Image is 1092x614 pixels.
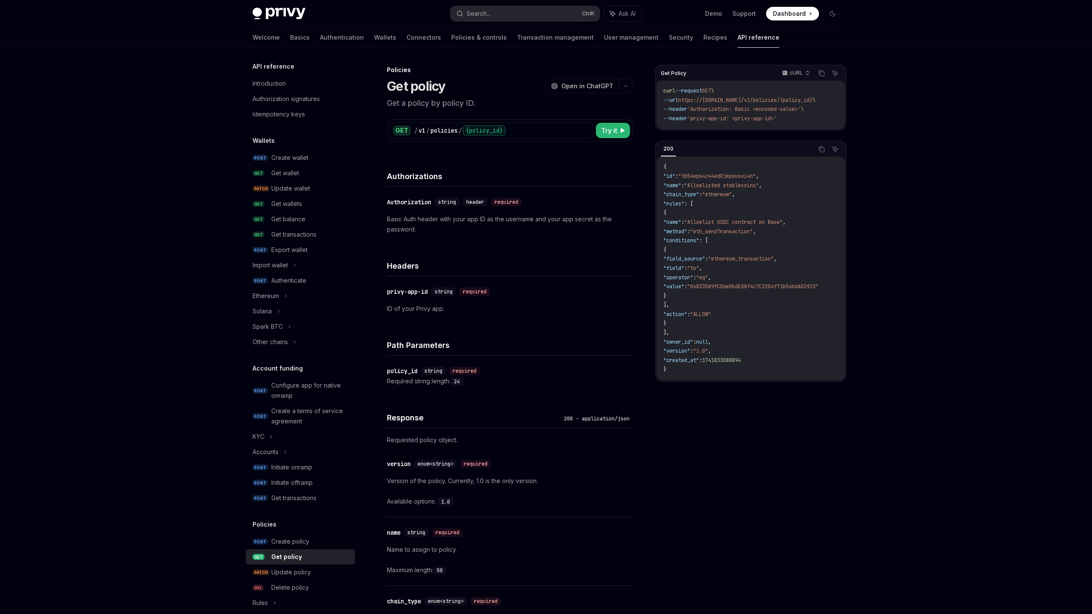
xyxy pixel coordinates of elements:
div: policy_id [387,367,418,375]
a: Policies & controls [451,27,507,48]
a: Security [669,27,693,48]
div: Update policy [271,567,311,577]
div: Other chains [253,337,288,347]
span: PATCH [253,185,270,192]
span: Ctrl K [582,10,595,17]
code: 24 [450,377,463,386]
span: \ [813,97,816,104]
a: DELDelete policy [246,580,355,595]
a: Connectors [407,27,441,48]
span: "Allowlist USDC contract on Base" [684,219,783,226]
span: { [663,246,666,253]
div: / [426,126,430,135]
a: POSTCreate a terms of service agreement [246,403,355,429]
span: PATCH [253,569,270,576]
div: Authorization [387,198,431,206]
h4: Authorizations [387,171,633,182]
span: "operator" [663,274,693,281]
span: "field_source" [663,255,705,262]
a: POSTInitiate onramp [246,460,355,475]
span: } [663,366,666,373]
a: GETGet transactions [246,227,355,242]
span: "name" [663,182,681,189]
a: Support [732,9,756,18]
span: , [774,255,777,262]
button: Copy the contents from the code block [816,68,827,79]
div: Available options: [387,496,633,507]
div: Required string length: [387,376,633,386]
p: cURL [790,70,803,76]
span: https://[DOMAIN_NAME]/v1/policies/{policy_id} [678,97,813,104]
span: : [684,283,687,290]
button: Toggle dark mode [826,7,839,20]
span: , [708,274,711,281]
button: Open in ChatGPT [546,79,619,93]
span: POST [253,388,268,394]
a: POSTCreate wallet [246,150,355,165]
h4: Response [387,412,561,423]
a: GETGet balance [246,211,355,227]
span: } [663,320,666,327]
span: "chain_type" [663,191,699,198]
span: : [684,265,687,272]
a: POSTConfigure app for native onramp [246,378,355,403]
span: : [681,219,684,226]
span: GET [253,201,264,207]
a: Transaction management [517,27,594,48]
span: string [424,368,442,374]
span: "rules" [663,200,684,207]
span: POST [253,155,268,161]
span: Try it [601,125,617,136]
span: POST [253,247,268,253]
div: required [460,460,491,468]
span: "0x833589fCD6eDb6E08f4c7C32D4f71b54bdA02913" [687,283,819,290]
span: Open in ChatGPT [561,82,613,90]
a: POSTExport wallet [246,242,355,258]
span: : [705,255,708,262]
span: --request [675,87,702,94]
span: 1741833088894 [702,357,741,364]
a: Authorization signatures [246,91,355,107]
button: cURL [777,66,813,81]
span: , [708,339,711,345]
span: "owner_id" [663,339,693,345]
a: Basics [290,27,310,48]
div: required [432,528,463,537]
div: Get wallets [271,199,302,209]
span: , [708,348,711,354]
span: ], [663,329,669,336]
a: POSTAuthenticate [246,273,355,288]
span: POST [253,480,268,486]
span: enum<string> [418,460,453,467]
a: GETGet wallet [246,165,355,181]
a: PATCHUpdate policy [246,565,355,580]
div: Create policy [271,536,309,547]
h5: Account funding [253,363,303,374]
div: Authenticate [271,275,306,286]
span: , [732,191,735,198]
div: chain_type [387,597,421,605]
div: Get balance [271,214,305,224]
a: Authentication [320,27,364,48]
span: "conditions" [663,237,699,244]
span: GET [253,554,264,560]
a: API reference [738,27,779,48]
div: Delete policy [271,582,309,593]
span: "name" [663,219,681,226]
span: , [783,219,786,226]
div: {policy_id} [463,125,505,136]
span: , [756,173,759,180]
span: POST [253,278,268,284]
span: string [435,288,453,295]
span: \ [711,87,714,94]
div: / [414,126,418,135]
h4: Headers [387,260,633,272]
h4: Path Parameters [387,339,633,351]
button: Try it [596,123,630,138]
button: Ask AI [604,6,642,21]
span: { [663,209,666,216]
span: enum<string> [428,598,464,605]
h5: Policies [253,519,276,530]
span: , [759,182,762,189]
button: Search...CtrlK [450,6,600,21]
